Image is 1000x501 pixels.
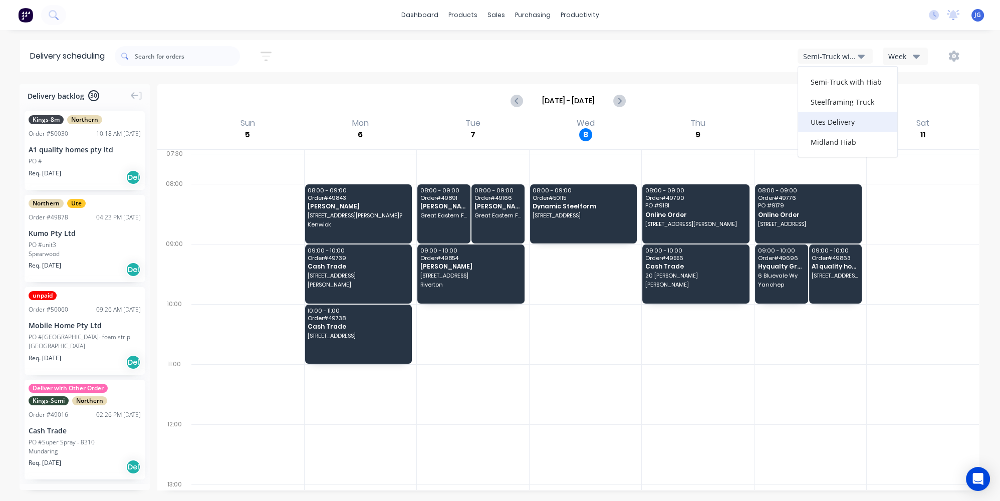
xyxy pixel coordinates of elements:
[798,112,897,132] div: Utes Delivery
[29,144,141,155] div: A1 quality homes pty ltd
[474,203,522,209] span: [PERSON_NAME]
[420,255,521,261] span: Order # 49854
[157,148,191,178] div: 07:30
[888,51,917,62] div: Week
[237,118,258,128] div: Sun
[126,170,141,185] div: Del
[420,212,467,218] span: Great Eastern Freightlines, [STREET_ADDRESS][PERSON_NAME]
[803,51,858,62] div: Semi-Truck with Hiab
[533,203,633,209] span: Dynamic Steelform
[308,187,408,193] span: 08:00 - 09:00
[758,211,858,218] span: Online Order
[308,263,408,270] span: Cash Trade
[29,333,130,342] div: PO #[GEOGRAPHIC_DATA]- foam strip
[533,195,633,201] span: Order # 50115
[29,410,68,419] div: Order # 49016
[758,221,858,227] span: [STREET_ADDRESS]
[88,90,99,101] span: 30
[758,202,858,208] span: PO # 9179
[29,213,68,222] div: Order # 49878
[241,128,254,141] div: 5
[645,187,745,193] span: 08:00 - 09:00
[29,157,42,166] div: PO #
[67,199,86,208] span: Ute
[308,195,408,201] span: Order # 49843
[29,249,141,259] div: Spearwood
[308,255,408,261] span: Order # 49739
[308,323,408,330] span: Cash Trade
[96,305,141,314] div: 09:26 AM [DATE]
[420,195,467,201] span: Order # 49891
[645,247,745,254] span: 09:00 - 10:00
[157,298,191,358] div: 10:00
[645,211,745,218] span: Online Order
[72,396,107,405] span: Northern
[645,282,745,288] span: [PERSON_NAME]
[466,128,479,141] div: 7
[308,203,408,209] span: [PERSON_NAME]
[308,273,408,279] span: [STREET_ADDRESS]
[29,291,57,300] span: unpaid
[645,202,745,208] span: PO # 9181
[758,282,805,288] span: Yanchep
[758,273,805,279] span: 6 Bluevale Wy
[916,128,929,141] div: 11
[443,8,482,23] div: products
[29,169,61,178] span: Req. [DATE]
[157,418,191,478] div: 12:00
[96,410,141,419] div: 02:26 PM [DATE]
[579,128,592,141] div: 8
[966,467,990,491] div: Open Intercom Messenger
[812,263,859,270] span: A1 quality homes pty ltd
[29,305,68,314] div: Order # 50060
[645,263,745,270] span: Cash Trade
[126,355,141,370] div: Del
[354,128,367,141] div: 6
[157,238,191,298] div: 09:00
[135,46,240,66] input: Search for orders
[420,187,467,193] span: 08:00 - 09:00
[157,178,191,238] div: 08:00
[533,212,633,218] span: [STREET_ADDRESS]
[474,195,522,201] span: Order # 49166
[812,255,859,261] span: Order # 49863
[687,118,708,128] div: Thu
[396,8,443,23] a: dashboard
[645,221,745,227] span: [STREET_ADDRESS][PERSON_NAME]
[29,396,69,405] span: Kings-Semi
[420,273,521,279] span: [STREET_ADDRESS]
[308,247,408,254] span: 09:00 - 10:00
[126,459,141,474] div: Del
[462,118,483,128] div: Tue
[29,354,61,363] span: Req. [DATE]
[420,247,521,254] span: 09:00 - 10:00
[474,212,522,218] span: Great Eastern Freightlines, [STREET_ADDRESS][PERSON_NAME]
[29,425,141,436] div: Cash Trade
[974,11,981,20] span: JG
[474,187,522,193] span: 08:00 - 09:00
[798,72,897,92] div: Semi-Truck with Hiab
[883,48,928,65] button: Week
[758,247,805,254] span: 09:00 - 10:00
[556,8,604,23] div: productivity
[798,49,873,64] button: Semi-Truck with Hiab
[29,199,64,208] span: Northern
[913,118,932,128] div: Sat
[645,273,745,279] span: 20 [PERSON_NAME]
[67,115,102,124] span: Northern
[758,187,858,193] span: 08:00 - 09:00
[308,308,408,314] span: 10:00 - 11:00
[758,263,805,270] span: Hyqualty Group
[420,282,521,288] span: Riverton
[29,458,61,467] span: Req. [DATE]
[308,333,408,339] span: [STREET_ADDRESS]
[126,262,141,277] div: Del
[29,240,56,249] div: PO #unit3
[29,228,141,238] div: Kumo Pty Ltd
[798,132,897,152] div: Midland Hiab
[28,91,84,101] span: Delivery backlog
[758,255,805,261] span: Order # 49696
[574,118,598,128] div: Wed
[482,8,510,23] div: sales
[645,255,745,261] span: Order # 49556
